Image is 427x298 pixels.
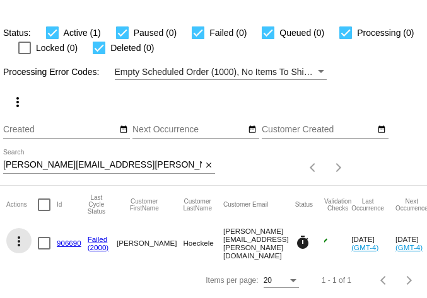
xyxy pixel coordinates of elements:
[110,40,154,55] span: Deleted (0)
[64,25,101,40] span: Active (1)
[117,198,172,212] button: Change sorting for CustomerFirstName
[351,198,384,212] button: Change sorting for LastOccurrenceUtc
[119,125,128,135] mat-icon: date_range
[295,201,313,209] button: Change sorting for Status
[223,224,295,263] mat-cell: [PERSON_NAME][EMAIL_ADDRESS][PERSON_NAME][DOMAIN_NAME]
[397,268,422,293] button: Next page
[117,224,183,263] mat-cell: [PERSON_NAME]
[262,125,375,135] input: Customer Created
[264,277,299,285] mat-select: Items per page:
[351,224,395,263] mat-cell: [DATE]
[3,28,31,38] span: Status:
[209,25,247,40] span: Failed (0)
[88,235,108,243] a: Failed
[371,268,397,293] button: Previous page
[324,186,351,224] mat-header-cell: Validation Checks
[10,95,25,110] mat-icon: more_vert
[3,67,100,77] span: Processing Error Codes:
[134,25,177,40] span: Paused (0)
[301,155,326,180] button: Previous page
[295,235,310,250] mat-icon: timer
[57,201,62,209] button: Change sorting for Id
[264,276,272,285] span: 20
[132,125,246,135] input: Next Occurrence
[326,155,351,180] button: Next page
[223,201,268,209] button: Change sorting for CustomerEmail
[183,198,212,212] button: Change sorting for CustomerLastName
[351,243,378,251] a: (GMT-4)
[88,243,109,251] a: (2000)
[3,125,117,135] input: Created
[279,25,324,40] span: Queued (0)
[183,224,223,263] mat-cell: Hoeckele
[88,194,105,215] button: Change sorting for LastProcessingCycleId
[57,239,81,247] a: 906690
[36,40,78,55] span: Locked (0)
[395,243,423,251] a: (GMT-4)
[248,125,257,135] mat-icon: date_range
[11,234,26,249] mat-icon: more_vert
[206,276,258,285] div: Items per page:
[115,64,327,80] mat-select: Filter by Processing Error Codes
[357,25,414,40] span: Processing (0)
[3,160,202,170] input: Search
[6,186,38,224] mat-header-cell: Actions
[204,161,213,171] mat-icon: close
[202,159,215,172] button: Clear
[377,125,386,135] mat-icon: date_range
[322,276,351,285] div: 1 - 1 of 1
